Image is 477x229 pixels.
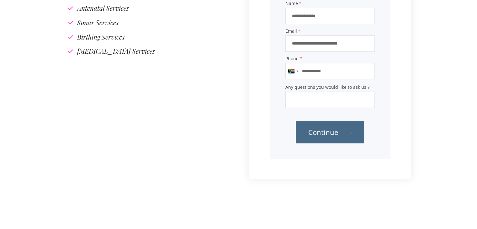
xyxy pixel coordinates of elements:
[285,63,375,79] input: Phone
[285,29,375,33] span: Email
[346,127,353,137] span: →
[77,48,155,54] h4: [MEDICAL_DATA] Services
[285,85,375,89] span: Any questions you would like to ask us ?
[77,34,125,40] h4: Birthing Services
[285,56,375,61] span: Phone
[77,19,119,26] h4: Sonar Services
[77,5,129,11] h4: Antenatal Services
[286,63,300,79] button: Selected country
[285,8,375,24] input: Name
[285,35,375,52] input: Email
[285,1,375,6] span: Name
[308,127,338,137] span: Continue
[285,92,375,108] input: Any questions you would like to ask us ?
